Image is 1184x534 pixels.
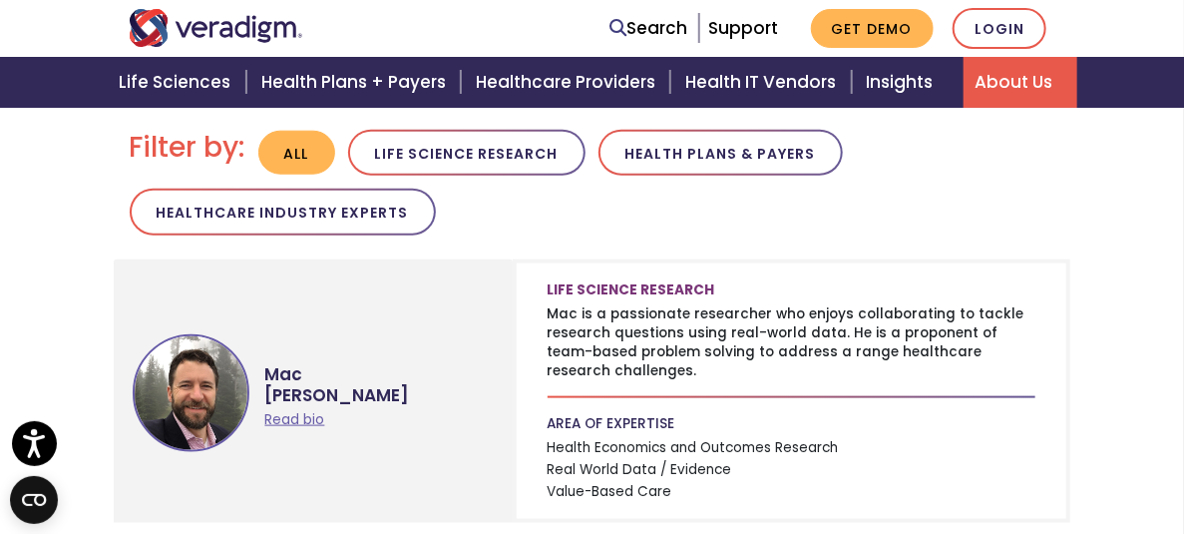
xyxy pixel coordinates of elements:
p: Mac is a passionate researcher who enjoys collaborating to tackle research questions using real-w... [548,304,1036,380]
a: About Us [964,57,1077,108]
span: Value-Based Care [548,481,1036,503]
img: Veradigm logo [129,9,303,47]
button: Open CMP widget [10,476,58,524]
a: Life Sciences [107,57,248,108]
a: Get Demo [811,9,934,48]
span: [PERSON_NAME] [264,385,486,405]
button: Healthcare Industry Experts [130,189,436,236]
button: Life Science Research [348,130,586,177]
span: Life Science Research [548,280,723,299]
a: Read bio [264,410,324,429]
h2: Filter by: [130,131,245,165]
a: Search [610,15,688,42]
button: All [258,131,335,176]
a: Login [953,8,1046,49]
span: Mac [264,349,486,384]
span: Health Economics and Outcomes Research [548,437,1036,459]
a: Healthcare Providers [464,57,673,108]
a: Health IT Vendors [673,57,854,108]
p: AREA OF EXPERTISE [548,414,1036,433]
a: Insights [855,57,964,108]
a: Support [709,16,779,40]
button: Health Plans & Payers [598,130,843,177]
a: Health Plans + Payers [249,57,464,108]
span: Real World Data / Evidence [548,459,1036,481]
